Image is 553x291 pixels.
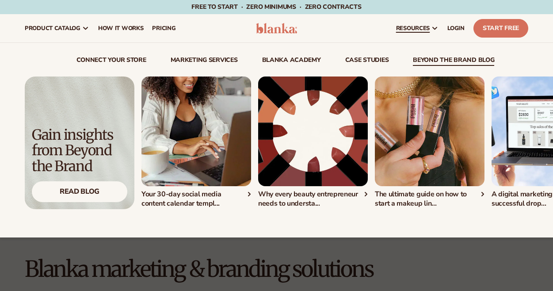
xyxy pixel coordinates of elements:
div: Your 30-day social media content calendar templ... [141,190,251,208]
a: Blanka Academy [262,57,321,66]
span: product catalog [25,25,80,32]
img: Shopify Image 2 [141,77,251,186]
div: 3 / 5 [375,77,484,208]
img: logo [256,23,297,34]
div: The ultimate guide on how to start a makeup lin... [375,190,484,208]
a: Marketing services [171,57,238,66]
a: Lipstick packaging. Why every beauty entrepreneur needs to understa... [258,77,368,208]
span: resources [396,25,430,32]
a: beyond the brand blog [413,57,494,66]
span: Free to start · ZERO minimums · ZERO contracts [191,3,361,11]
div: Read Blog [32,181,127,202]
a: product catalog [20,14,94,42]
div: Why every beauty entrepreneur needs to understa... [258,190,368,208]
img: Shopify Image 3 [375,77,484,186]
a: How It Works [94,14,148,42]
a: Shopify Image 2 Your 30-day social media content calendar templ... [141,77,251,208]
a: connect your store [76,57,146,66]
img: Lipstick packaging. [258,77,368,186]
img: Light background with shadow. [25,77,134,209]
div: 1 / 5 [141,77,251,208]
a: Start Free [473,19,528,38]
a: case studies [345,57,389,66]
a: Light background with shadow. Gain insights from Beyond the Brand Read Blog [25,77,134,209]
div: Gain insights from Beyond the Brand [32,127,127,174]
div: 2 / 5 [258,77,368,208]
span: How It Works [98,25,144,32]
a: LOGIN [443,14,469,42]
a: resources [392,14,443,42]
span: LOGIN [447,25,465,32]
a: Shopify Image 3 The ultimate guide on how to start a makeup lin... [375,77,484,208]
span: pricing [152,25,175,32]
a: pricing [148,14,180,42]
